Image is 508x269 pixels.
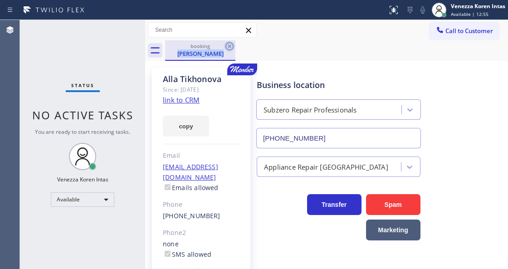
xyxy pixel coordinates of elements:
[416,4,429,16] button: Mute
[163,116,209,137] button: copy
[163,84,240,95] div: Since: [DATE]
[257,79,420,91] div: Business location
[166,40,234,60] div: Alla Tikhonova
[32,108,133,122] span: No active tasks
[35,128,130,136] span: You are ready to start receiving tasks.
[366,220,420,240] button: Marketing
[163,95,200,104] a: link to CRM
[451,2,505,10] div: Venezza Koren Intas
[163,239,240,260] div: none
[163,162,218,181] a: [EMAIL_ADDRESS][DOMAIN_NAME]
[163,151,240,161] div: Email
[163,74,240,84] div: Alla Tikhonova
[165,251,171,257] input: SMS allowed
[307,194,361,215] button: Transfer
[264,161,388,172] div: Appliance Repair [GEOGRAPHIC_DATA]
[163,250,211,259] label: SMS allowed
[264,105,357,115] div: Subzero Repair Professionals
[148,23,256,37] input: Search
[163,183,219,192] label: Emails allowed
[71,82,94,88] span: Status
[165,184,171,190] input: Emails allowed
[451,11,488,17] span: Available | 12:55
[256,128,421,148] input: Phone Number
[430,22,499,39] button: Call to Customer
[163,200,240,210] div: Phone
[166,43,234,49] div: booking
[445,27,493,35] span: Call to Customer
[163,228,240,238] div: Phone2
[51,192,114,207] div: Available
[57,176,108,183] div: Venezza Koren Intas
[166,49,234,58] div: [PERSON_NAME]
[366,194,420,215] button: Spam
[163,211,220,220] a: [PHONE_NUMBER]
